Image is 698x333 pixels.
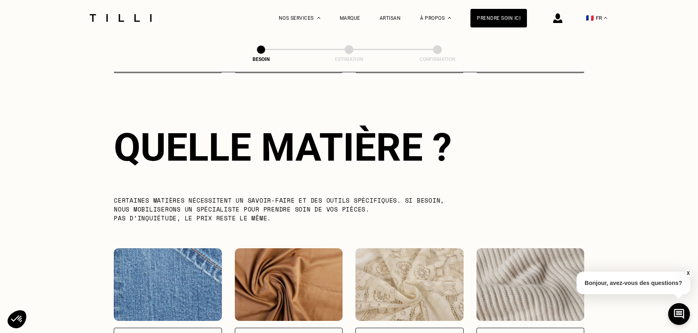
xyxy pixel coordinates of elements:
[114,248,222,321] img: Tilli retouche vos vêtements en Jeans
[476,248,585,321] img: Tilli retouche vos vêtements en Maille
[470,9,527,27] a: Prendre soin ici
[87,14,155,22] img: Logo du service de couturière Tilli
[340,15,360,21] a: Marque
[448,17,451,19] img: Menu déroulant à propos
[553,13,562,23] img: icône connexion
[114,196,461,222] p: Certaines matières nécessitent un savoir-faire et des outils spécifiques. Si besoin, nous mobilis...
[114,125,584,170] div: Quelle matière ?
[317,17,320,19] img: Menu déroulant
[684,269,692,278] button: X
[309,57,389,62] div: Estimation
[235,248,343,321] img: Tilli retouche vos vêtements en Soie ou mousseline
[577,272,690,294] p: Bonjour, avez-vous des questions?
[221,57,301,62] div: Besoin
[397,57,478,62] div: Confirmation
[380,15,401,21] a: Artisan
[604,17,607,19] img: menu déroulant
[355,248,464,321] img: Tilli retouche vos vêtements en Dentelle
[586,14,594,22] span: 🇫🇷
